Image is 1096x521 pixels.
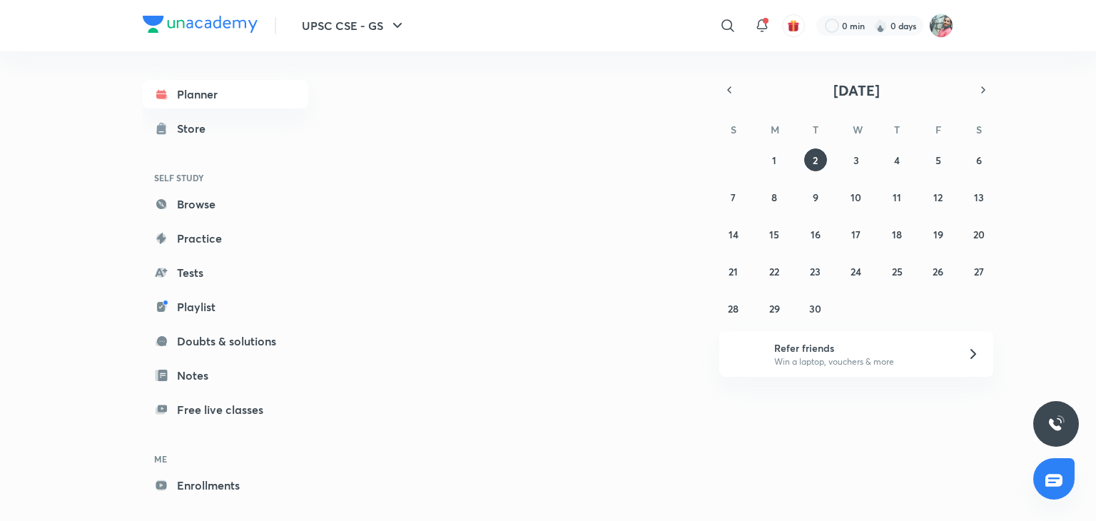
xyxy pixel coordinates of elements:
abbr: September 14, 2025 [729,228,739,241]
abbr: Tuesday [813,123,818,136]
abbr: September 26, 2025 [933,265,943,278]
abbr: September 20, 2025 [973,228,985,241]
button: September 8, 2025 [763,186,786,208]
a: Enrollments [143,471,308,500]
abbr: September 22, 2025 [769,265,779,278]
button: September 7, 2025 [722,186,745,208]
button: September 4, 2025 [886,148,908,171]
abbr: September 8, 2025 [771,191,777,204]
a: Free live classes [143,395,308,424]
button: September 3, 2025 [845,148,868,171]
h6: Refer friends [774,340,950,355]
h6: SELF STUDY [143,166,308,190]
abbr: Saturday [976,123,982,136]
abbr: September 28, 2025 [728,302,739,315]
abbr: Friday [935,123,941,136]
abbr: September 3, 2025 [853,153,859,167]
a: Playlist [143,293,308,321]
abbr: September 7, 2025 [731,191,736,204]
button: September 14, 2025 [722,223,745,246]
button: UPSC CSE - GS [293,11,415,40]
abbr: Sunday [731,123,736,136]
abbr: September 21, 2025 [729,265,738,278]
a: Browse [143,190,308,218]
button: September 2, 2025 [804,148,827,171]
button: September 20, 2025 [968,223,990,246]
button: September 30, 2025 [804,297,827,320]
abbr: Thursday [894,123,900,136]
abbr: September 13, 2025 [974,191,984,204]
a: Planner [143,80,308,108]
abbr: September 2, 2025 [813,153,818,167]
button: September 29, 2025 [763,297,786,320]
button: September 16, 2025 [804,223,827,246]
a: Notes [143,361,308,390]
button: September 26, 2025 [927,260,950,283]
button: September 24, 2025 [845,260,868,283]
abbr: September 29, 2025 [769,302,780,315]
div: Store [177,120,214,137]
button: September 10, 2025 [845,186,868,208]
h6: ME [143,447,308,471]
abbr: September 15, 2025 [769,228,779,241]
abbr: September 24, 2025 [851,265,861,278]
abbr: September 6, 2025 [976,153,982,167]
a: Company Logo [143,16,258,36]
a: Doubts & solutions [143,327,308,355]
abbr: September 11, 2025 [893,191,901,204]
abbr: Wednesday [853,123,863,136]
button: September 1, 2025 [763,148,786,171]
abbr: September 4, 2025 [894,153,900,167]
button: September 12, 2025 [927,186,950,208]
button: September 13, 2025 [968,186,990,208]
img: avatar [787,19,800,32]
abbr: September 25, 2025 [892,265,903,278]
abbr: September 17, 2025 [851,228,861,241]
button: September 9, 2025 [804,186,827,208]
abbr: September 30, 2025 [809,302,821,315]
img: ttu [1047,415,1065,433]
button: [DATE] [739,80,973,100]
abbr: September 1, 2025 [772,153,776,167]
button: avatar [782,14,805,37]
button: September 18, 2025 [886,223,908,246]
abbr: September 9, 2025 [813,191,818,204]
img: referral [731,340,759,368]
button: September 23, 2025 [804,260,827,283]
abbr: September 10, 2025 [851,191,861,204]
abbr: September 5, 2025 [935,153,941,167]
img: Prerna Pathak [929,14,953,38]
abbr: Monday [771,123,779,136]
span: [DATE] [833,81,880,100]
img: streak [873,19,888,33]
button: September 27, 2025 [968,260,990,283]
abbr: September 18, 2025 [892,228,902,241]
button: September 6, 2025 [968,148,990,171]
abbr: September 23, 2025 [810,265,821,278]
abbr: September 12, 2025 [933,191,943,204]
abbr: September 27, 2025 [974,265,984,278]
button: September 28, 2025 [722,297,745,320]
a: Practice [143,224,308,253]
abbr: September 19, 2025 [933,228,943,241]
button: September 5, 2025 [927,148,950,171]
abbr: September 16, 2025 [811,228,821,241]
p: Win a laptop, vouchers & more [774,355,950,368]
button: September 19, 2025 [927,223,950,246]
button: September 15, 2025 [763,223,786,246]
button: September 11, 2025 [886,186,908,208]
button: September 21, 2025 [722,260,745,283]
button: September 17, 2025 [845,223,868,246]
button: September 25, 2025 [886,260,908,283]
a: Tests [143,258,308,287]
button: September 22, 2025 [763,260,786,283]
img: Company Logo [143,16,258,33]
a: Store [143,114,308,143]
